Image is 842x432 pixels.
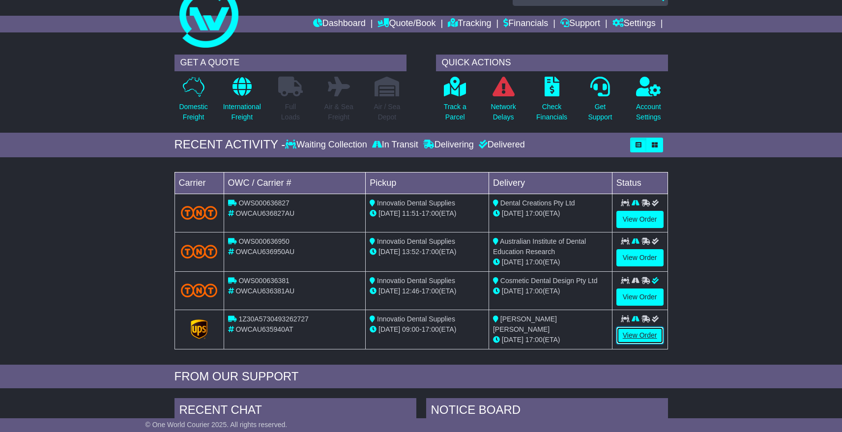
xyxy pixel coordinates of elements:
p: International Freight [223,102,261,122]
div: (ETA) [493,257,608,267]
td: OWC / Carrier # [224,172,366,194]
img: GetCarrierServiceLogo [191,319,207,339]
span: OWS000636381 [238,277,290,285]
span: 1Z30A5730493262727 [238,315,308,323]
span: Australian Institute of Dental Education Research [493,237,586,256]
span: [DATE] [378,248,400,256]
span: [PERSON_NAME] [PERSON_NAME] [493,315,557,333]
a: InternationalFreight [223,76,261,128]
div: (ETA) [493,286,608,296]
span: Innovatio Dental Supplies [377,199,455,207]
span: Innovatio Dental Supplies [377,277,455,285]
a: View Order [616,288,664,306]
p: Check Financials [536,102,567,122]
span: 13:52 [402,248,419,256]
div: - (ETA) [370,286,485,296]
span: 17:00 [525,258,543,266]
span: 17:00 [525,287,543,295]
span: 11:51 [402,209,419,217]
a: AccountSettings [636,76,662,128]
a: Track aParcel [443,76,467,128]
span: OWCAU636950AU [235,248,294,256]
td: Pickup [366,172,489,194]
a: View Order [616,211,664,228]
div: - (ETA) [370,324,485,335]
div: - (ETA) [370,247,485,257]
div: RECENT CHAT [174,398,416,425]
div: - (ETA) [370,208,485,219]
a: GetSupport [587,76,612,128]
span: OWS000636950 [238,237,290,245]
a: DomesticFreight [178,76,208,128]
span: OWCAU636827AU [235,209,294,217]
a: Settings [612,16,656,32]
p: Full Loads [278,102,303,122]
div: GET A QUOTE [174,55,406,71]
a: Support [560,16,600,32]
p: Air / Sea Depot [374,102,401,122]
span: 12:46 [402,287,419,295]
span: 17:00 [422,325,439,333]
span: Dental Creations Pty Ltd [500,199,575,207]
img: TNT_Domestic.png [181,245,218,258]
div: In Transit [370,140,421,150]
span: 17:00 [422,287,439,295]
span: OWCAU636381AU [235,287,294,295]
td: Carrier [174,172,224,194]
a: Financials [503,16,548,32]
span: 09:00 [402,325,419,333]
span: [DATE] [502,209,523,217]
a: NetworkDelays [490,76,516,128]
p: Account Settings [636,102,661,122]
span: 17:00 [525,209,543,217]
a: Tracking [448,16,491,32]
a: CheckFinancials [536,76,568,128]
div: FROM OUR SUPPORT [174,370,668,384]
div: Delivered [476,140,525,150]
span: Innovatio Dental Supplies [377,315,455,323]
div: (ETA) [493,335,608,345]
span: 17:00 [422,248,439,256]
a: View Order [616,249,664,266]
div: NOTICE BOARD [426,398,668,425]
p: Get Support [588,102,612,122]
p: Domestic Freight [179,102,207,122]
span: Innovatio Dental Supplies [377,237,455,245]
img: TNT_Domestic.png [181,284,218,297]
span: [DATE] [502,258,523,266]
a: Quote/Book [377,16,436,32]
a: Dashboard [313,16,366,32]
div: QUICK ACTIONS [436,55,668,71]
span: Cosmetic Dental Design Pty Ltd [500,277,598,285]
div: (ETA) [493,208,608,219]
td: Status [612,172,668,194]
div: Waiting Collection [285,140,369,150]
span: 17:00 [422,209,439,217]
span: © One World Courier 2025. All rights reserved. [145,421,288,429]
span: [DATE] [502,336,523,344]
span: [DATE] [502,287,523,295]
p: Track a Parcel [444,102,466,122]
span: [DATE] [378,287,400,295]
a: View Order [616,327,664,344]
span: OWCAU635940AT [235,325,293,333]
img: TNT_Domestic.png [181,206,218,219]
span: [DATE] [378,325,400,333]
td: Delivery [489,172,612,194]
span: [DATE] [378,209,400,217]
span: OWS000636827 [238,199,290,207]
span: 17:00 [525,336,543,344]
p: Network Delays [491,102,516,122]
p: Air & Sea Freight [324,102,353,122]
div: Delivering [421,140,476,150]
div: RECENT ACTIVITY - [174,138,286,152]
